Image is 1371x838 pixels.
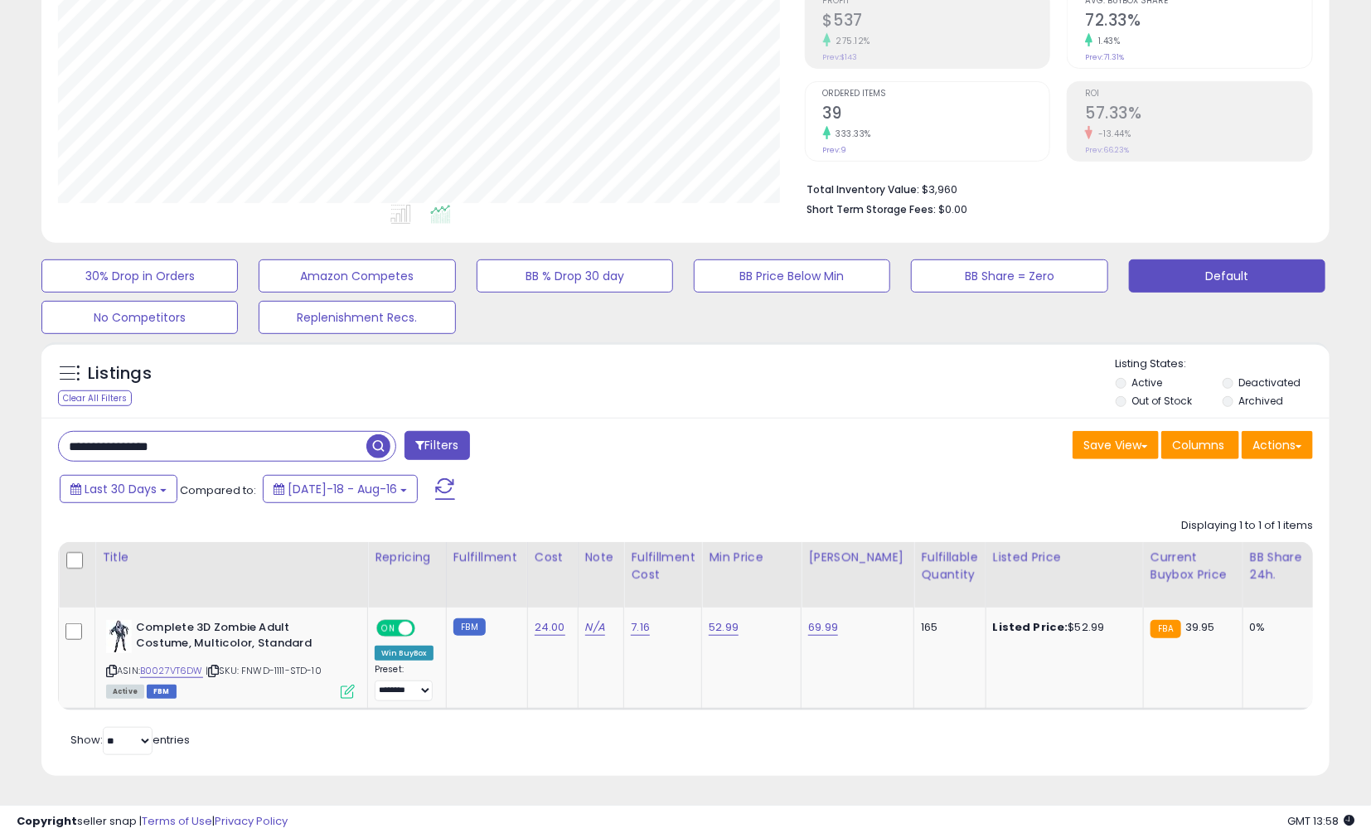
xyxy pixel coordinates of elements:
[807,182,920,196] b: Total Inventory Value:
[1250,620,1305,635] div: 0%
[808,549,907,566] div: [PERSON_NAME]
[535,549,571,566] div: Cost
[180,482,256,498] span: Compared to:
[808,619,838,636] a: 69.99
[58,390,132,406] div: Clear All Filters
[453,549,521,566] div: Fulfillment
[378,622,399,636] span: ON
[41,301,238,334] button: No Competitors
[939,201,968,217] span: $0.00
[102,549,361,566] div: Title
[1092,128,1131,140] small: -13.44%
[88,362,152,385] h5: Listings
[823,52,858,62] small: Prev: $143
[1239,375,1301,390] label: Deactivated
[1181,518,1313,534] div: Displaying 1 to 1 of 1 items
[375,664,434,701] div: Preset:
[1250,549,1310,584] div: BB Share 24h.
[140,664,203,678] a: B0027VT6DW
[1151,549,1236,584] div: Current Buybox Price
[709,619,739,636] a: 52.99
[807,178,1301,198] li: $3,960
[807,202,937,216] b: Short Term Storage Fees:
[375,646,434,661] div: Win BuyBox
[259,259,455,293] button: Amazon Competes
[1239,394,1284,408] label: Archived
[413,622,439,636] span: OFF
[70,732,190,748] span: Show: entries
[106,685,144,699] span: All listings currently available for purchase on Amazon
[17,813,77,829] strong: Copyright
[405,431,469,460] button: Filters
[263,475,418,503] button: [DATE]-18 - Aug-16
[215,813,288,829] a: Privacy Policy
[206,664,322,677] span: | SKU: FNWD-1111-STD-10
[831,128,872,140] small: 333.33%
[1287,813,1354,829] span: 2025-09-16 13:58 GMT
[1131,394,1192,408] label: Out of Stock
[631,549,695,584] div: Fulfillment Cost
[477,259,673,293] button: BB % Drop 30 day
[147,685,177,699] span: FBM
[1073,431,1159,459] button: Save View
[1116,356,1330,372] p: Listing States:
[60,475,177,503] button: Last 30 Days
[1085,90,1312,99] span: ROI
[1085,52,1124,62] small: Prev: 71.31%
[585,549,618,566] div: Note
[1185,619,1215,635] span: 39.95
[1129,259,1325,293] button: Default
[694,259,890,293] button: BB Price Below Min
[1151,620,1181,638] small: FBA
[709,549,794,566] div: Min Price
[535,619,565,636] a: 24.00
[993,619,1068,635] b: Listed Price:
[831,35,871,47] small: 275.12%
[41,259,238,293] button: 30% Drop in Orders
[993,620,1131,635] div: $52.99
[823,104,1050,126] h2: 39
[1085,11,1312,33] h2: 72.33%
[823,11,1050,33] h2: $537
[85,481,157,497] span: Last 30 Days
[1092,35,1121,47] small: 1.43%
[1131,375,1162,390] label: Active
[106,620,132,653] img: 51+6tsDOkbL._SL40_.jpg
[823,90,1050,99] span: Ordered Items
[921,620,972,635] div: 165
[1242,431,1313,459] button: Actions
[453,618,486,636] small: FBM
[631,619,650,636] a: 7.16
[288,481,397,497] span: [DATE]-18 - Aug-16
[921,549,978,584] div: Fulfillable Quantity
[17,814,288,830] div: seller snap | |
[106,620,355,697] div: ASIN:
[993,549,1136,566] div: Listed Price
[911,259,1107,293] button: BB Share = Zero
[1085,145,1129,155] small: Prev: 66.23%
[375,549,439,566] div: Repricing
[1172,437,1224,453] span: Columns
[1161,431,1239,459] button: Columns
[142,813,212,829] a: Terms of Use
[823,145,847,155] small: Prev: 9
[259,301,455,334] button: Replenishment Recs.
[1085,104,1312,126] h2: 57.33%
[585,619,605,636] a: N/A
[136,620,337,655] b: Complete 3D Zombie Adult Costume, Multicolor, Standard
